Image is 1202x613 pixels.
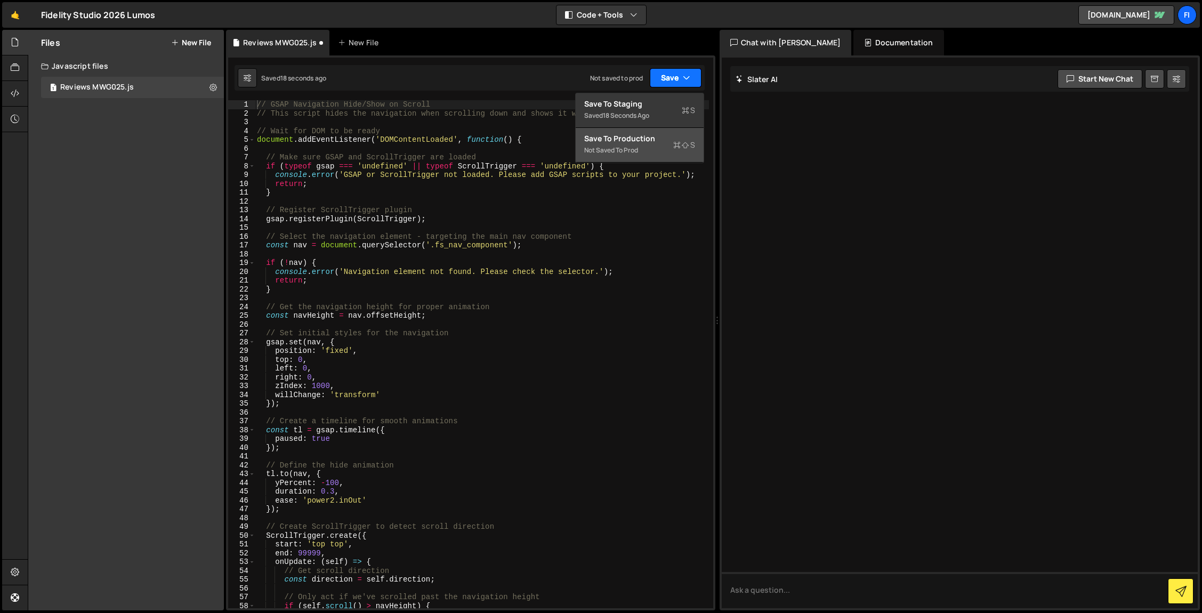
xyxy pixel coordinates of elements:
[228,382,255,391] div: 33
[228,153,255,162] div: 7
[228,109,255,118] div: 2
[228,514,255,523] div: 48
[243,37,317,48] div: Reviews MWG025.js
[228,505,255,514] div: 47
[261,74,326,83] div: Saved
[228,320,255,329] div: 26
[228,303,255,312] div: 24
[736,74,778,84] h2: Slater AI
[673,140,695,150] span: S
[228,329,255,338] div: 27
[228,364,255,373] div: 31
[228,127,255,136] div: 4
[228,487,255,496] div: 45
[280,74,326,83] div: 18 seconds ago
[228,549,255,558] div: 52
[41,37,60,49] h2: Files
[228,206,255,215] div: 13
[104,62,112,70] img: tab_keywords_by_traffic_grey.svg
[603,111,649,120] div: 18 seconds ago
[1177,5,1197,25] a: Fi
[55,63,78,70] div: Domain
[556,5,646,25] button: Code + Tools
[228,522,255,531] div: 49
[228,417,255,426] div: 37
[228,452,255,461] div: 41
[228,567,255,576] div: 54
[584,133,695,144] div: Save to Production
[853,30,943,55] div: Documentation
[228,408,255,417] div: 36
[228,311,255,320] div: 25
[228,346,255,356] div: 29
[228,575,255,584] div: 55
[650,68,701,87] button: Save
[228,338,255,347] div: 28
[228,197,255,206] div: 12
[228,443,255,453] div: 40
[228,215,255,224] div: 14
[228,426,255,435] div: 38
[228,356,255,365] div: 30
[228,259,255,268] div: 19
[1058,69,1142,88] button: Start new chat
[584,144,695,157] div: Not saved to prod
[228,558,255,567] div: 53
[228,602,255,611] div: 58
[228,144,255,154] div: 6
[720,30,852,55] div: Chat with [PERSON_NAME]
[584,109,695,122] div: Saved
[50,84,57,93] span: 1
[338,37,383,48] div: New File
[228,285,255,294] div: 22
[228,241,255,250] div: 17
[228,373,255,382] div: 32
[228,250,255,259] div: 18
[228,399,255,408] div: 35
[171,38,211,47] button: New File
[60,83,134,92] div: Reviews MWG025.js
[590,74,643,83] div: Not saved to prod
[228,461,255,470] div: 42
[228,171,255,180] div: 9
[228,294,255,303] div: 23
[228,276,255,285] div: 21
[576,93,704,128] button: Save to StagingS Saved18 seconds ago
[682,105,695,116] span: S
[228,540,255,549] div: 51
[228,391,255,400] div: 34
[28,28,176,36] div: Domain: [PERSON_NAME][DOMAIN_NAME]
[1078,5,1174,25] a: [DOMAIN_NAME]
[576,128,704,163] button: Save to ProductionS Not saved to prod
[17,28,26,36] img: website_grey.svg
[584,99,695,109] div: Save to Staging
[228,470,255,479] div: 43
[228,531,255,541] div: 50
[43,62,52,70] img: tab_domain_overview_orange.svg
[228,180,255,189] div: 10
[228,135,255,144] div: 5
[41,77,224,98] div: 16516/44812.js
[228,162,255,171] div: 8
[116,63,184,70] div: Keywords nach Traffic
[228,479,255,488] div: 44
[2,2,28,28] a: 🤙
[228,593,255,602] div: 57
[228,434,255,443] div: 39
[30,17,52,26] div: v 4.0.25
[28,55,224,77] div: Javascript files
[228,232,255,241] div: 16
[228,118,255,127] div: 3
[228,496,255,505] div: 46
[17,17,26,26] img: logo_orange.svg
[228,268,255,277] div: 20
[41,9,155,21] div: Fidelity Studio 2026 Lumos
[228,584,255,593] div: 56
[228,100,255,109] div: 1
[228,188,255,197] div: 11
[228,223,255,232] div: 15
